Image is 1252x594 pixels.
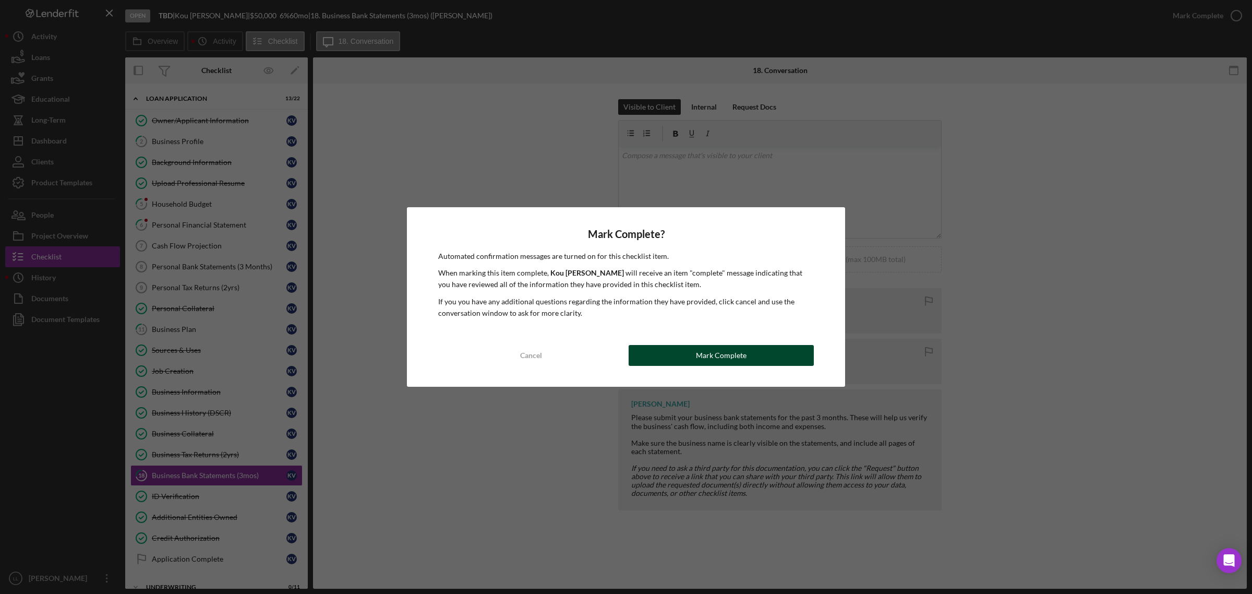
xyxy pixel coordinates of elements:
h4: Mark Complete? [438,228,814,240]
p: When marking this item complete, will receive an item "complete" message indicating that you have... [438,267,814,291]
button: Mark Complete [629,345,814,366]
div: Cancel [520,345,542,366]
p: If you you have any additional questions regarding the information they have provided, click canc... [438,296,814,319]
div: Open Intercom Messenger [1217,548,1242,573]
p: Automated confirmation messages are turned on for this checklist item. [438,251,814,262]
b: Kou [PERSON_NAME] [550,268,624,277]
button: Cancel [438,345,623,366]
div: Mark Complete [696,345,747,366]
